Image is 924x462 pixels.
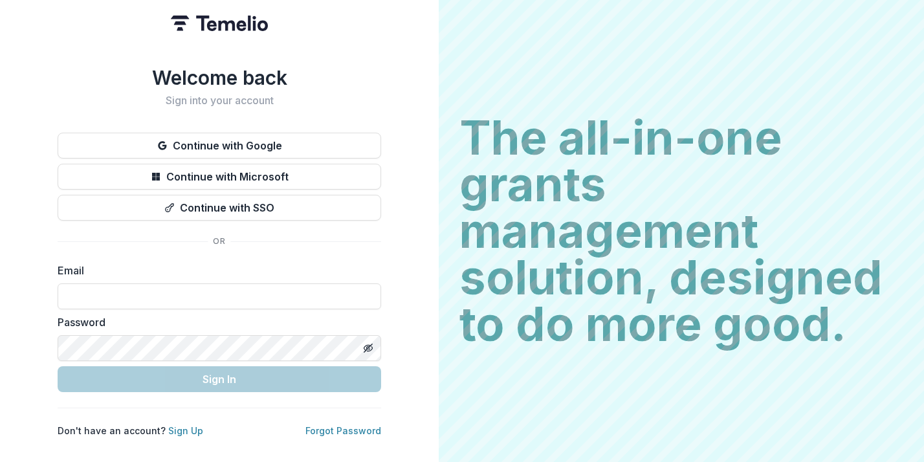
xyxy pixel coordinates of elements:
p: Don't have an account? [58,424,203,437]
button: Toggle password visibility [358,338,379,358]
button: Sign In [58,366,381,392]
a: Sign Up [168,425,203,436]
button: Continue with SSO [58,195,381,221]
a: Forgot Password [305,425,381,436]
img: Temelio [171,16,268,31]
label: Password [58,314,373,330]
h2: Sign into your account [58,94,381,107]
label: Email [58,263,373,278]
button: Continue with Google [58,133,381,159]
h1: Welcome back [58,66,381,89]
button: Continue with Microsoft [58,164,381,190]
